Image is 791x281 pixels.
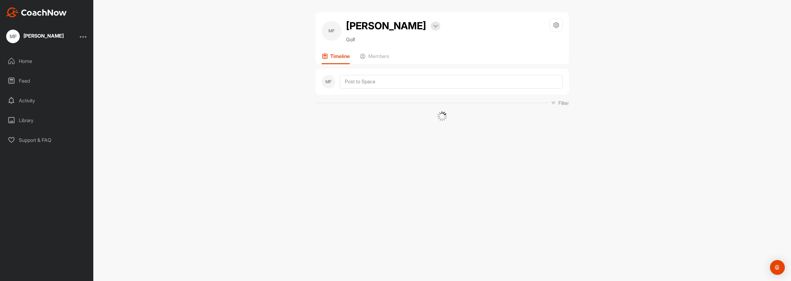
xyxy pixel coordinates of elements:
[433,25,438,28] img: arrow-down
[6,30,20,43] div: MF
[3,132,91,148] div: Support & FAQ
[437,111,447,121] img: G6gVgL6ErOh57ABN0eRmCEwV0I4iEi4d8EwaPGI0tHgoAbU4EAHFLEQAh+QQFCgALACwIAA4AGAASAAAEbHDJSesaOCdk+8xg...
[330,53,350,59] p: Timeline
[770,260,785,275] div: Open Intercom Messenger
[558,99,569,107] p: Filter
[23,33,64,38] div: [PERSON_NAME]
[322,75,335,89] div: MF
[3,113,91,128] div: Library
[346,19,426,33] h2: [PERSON_NAME]
[3,93,91,108] div: Activity
[346,36,440,43] p: Golf
[6,7,67,17] img: CoachNow
[3,73,91,89] div: Feed
[322,21,341,41] div: MF
[3,53,91,69] div: Home
[368,53,389,59] p: Members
